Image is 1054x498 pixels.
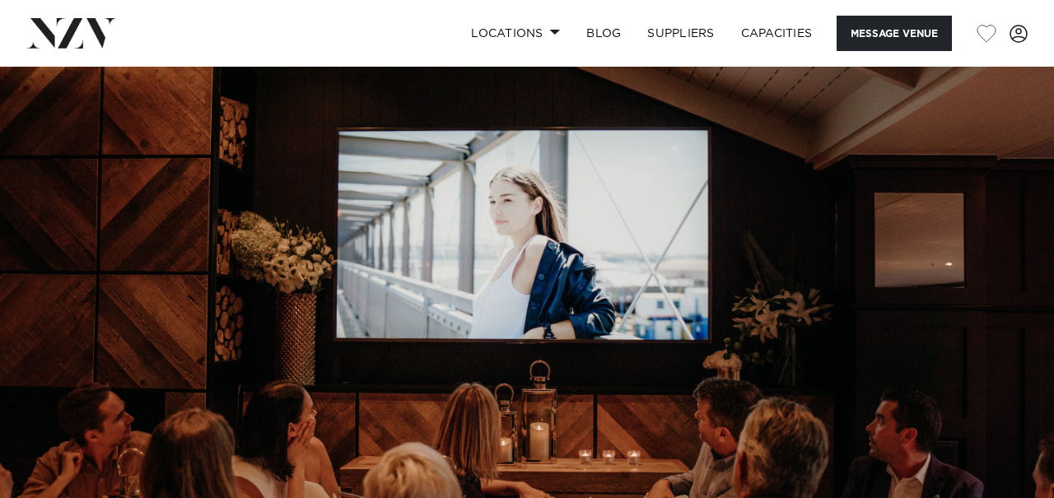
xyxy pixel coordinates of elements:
img: nzv-logo.png [26,18,116,48]
button: Message Venue [837,16,952,51]
a: SUPPLIERS [634,16,727,51]
a: BLOG [573,16,634,51]
a: Locations [458,16,573,51]
a: Capacities [728,16,826,51]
